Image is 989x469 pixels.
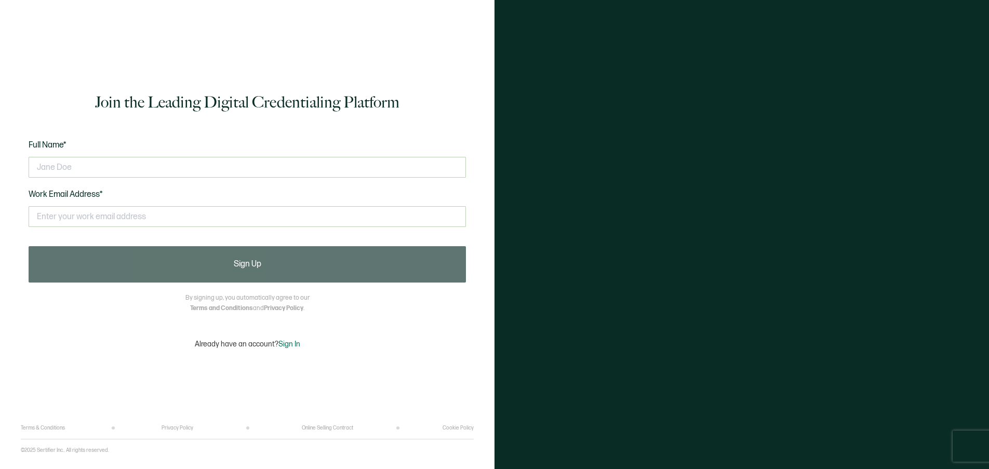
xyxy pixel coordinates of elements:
p: Already have an account? [195,340,300,349]
input: Jane Doe [29,157,466,178]
span: Full Name* [29,140,66,150]
h1: Join the Leading Digital Credentialing Platform [95,92,399,113]
span: Work Email Address* [29,190,103,199]
span: Sign Up [234,260,261,269]
a: Terms & Conditions [21,425,65,431]
span: Sign In [278,340,300,349]
a: Privacy Policy [162,425,193,431]
button: Sign Up [29,246,466,283]
p: By signing up, you automatically agree to our and . [185,293,310,314]
p: ©2025 Sertifier Inc.. All rights reserved. [21,447,109,453]
a: Terms and Conditions [190,304,253,312]
a: Cookie Policy [443,425,474,431]
a: Privacy Policy [264,304,303,312]
a: Online Selling Contract [302,425,353,431]
input: Enter your work email address [29,206,466,227]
